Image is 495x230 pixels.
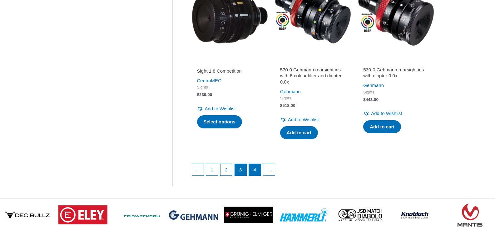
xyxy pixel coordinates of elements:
a: Add to cart: “530-0 Gehmann rearsight iris with diopter 0.0x” [363,120,401,133]
a: Add to cart: “570-0 Gehmann rearsight iris with 6-colour filter and diopter 0.0x” [280,126,318,139]
span: Sights [363,90,429,95]
span: Add to Wishlist [205,106,236,111]
iframe: Customer reviews powered by Trustpilot [280,59,346,67]
a: Add to Wishlist [363,109,402,118]
span: Add to Wishlist [288,117,319,122]
a: Add to Wishlist [197,104,236,113]
h2: Sight 1.8 Competition [197,68,263,74]
a: Page 2 [220,164,232,176]
span: Page 3 [235,164,247,176]
a: 530-0 Gehmann rearsight iris with diopter 0.0x [363,67,429,81]
a: 570-0 Gehmann rearsight iris with 6-colour filter and diopter 0.0x [280,67,346,87]
a: Page 1 [206,164,218,176]
bdi: 239.00 [197,92,212,97]
img: brand logo [58,205,107,224]
span: $ [280,103,283,108]
bdi: 443.00 [363,97,379,102]
span: Add to Wishlist [371,111,402,116]
a: Gehmann [363,83,384,88]
h2: 530-0 Gehmann rearsight iris with diopter 0.0x [363,67,429,79]
span: Sights [197,85,263,90]
iframe: Customer reviews powered by Trustpilot [363,59,429,67]
a: ← [192,164,204,176]
bdi: 518.00 [280,103,295,108]
a: Page 4 [249,164,261,176]
a: Gehmann [280,89,301,94]
nav: Product Pagination [191,164,435,179]
a: → [263,164,275,176]
a: Add to Wishlist [280,115,319,124]
span: $ [197,92,200,97]
a: MEC [211,78,221,83]
a: Centra [197,78,211,83]
span: $ [363,97,366,102]
a: Select options for “Sight 1.8 Competition” [197,115,242,128]
span: Sights [280,96,346,101]
a: Sight 1.8 Competition [197,68,263,76]
iframe: Customer reviews powered by Trustpilot [197,59,263,67]
h2: 570-0 Gehmann rearsight iris with 6-colour filter and diopter 0.0x [280,67,346,85]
